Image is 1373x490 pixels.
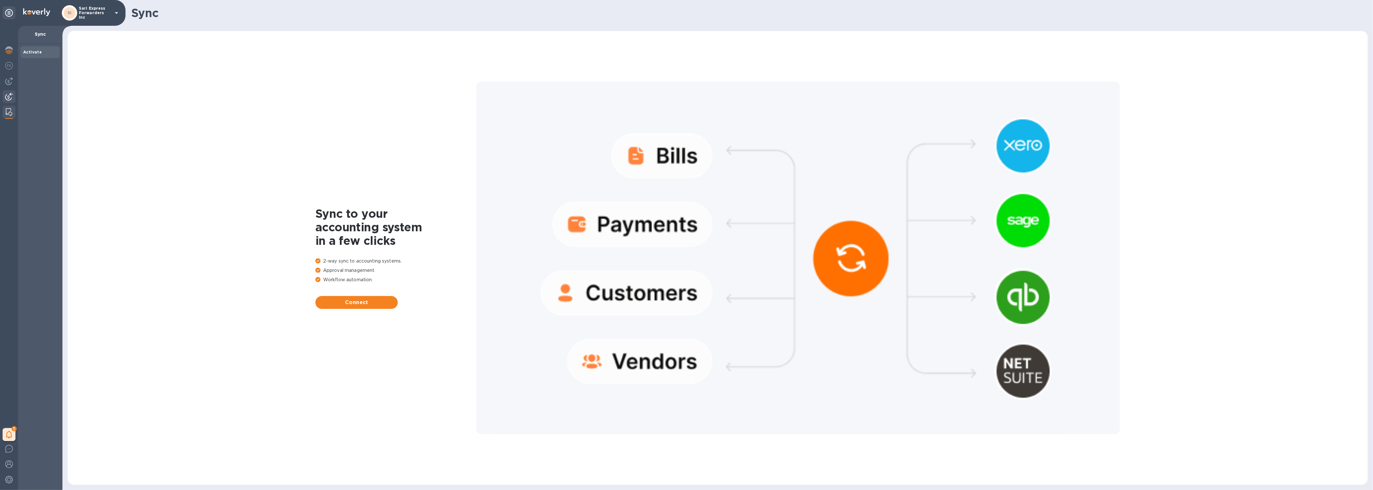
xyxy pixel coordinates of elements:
p: Workflow automation. [315,276,476,283]
img: Logo [23,8,50,16]
span: 1 [12,426,17,431]
p: 2-way sync to accounting systems. [315,258,476,264]
button: Connect [315,296,398,309]
p: Sync [23,31,57,37]
img: Foreign exchange [5,62,13,70]
b: SI [68,10,72,15]
span: Connect [321,299,393,306]
h1: Sync to your accounting system in a few clicks [315,207,476,247]
p: Sari Express Forwarders Inc [79,6,111,20]
div: Unpin categories [3,6,15,19]
b: Activate [23,50,42,54]
p: Approval management. [315,267,476,274]
h1: Sync [131,6,1363,20]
